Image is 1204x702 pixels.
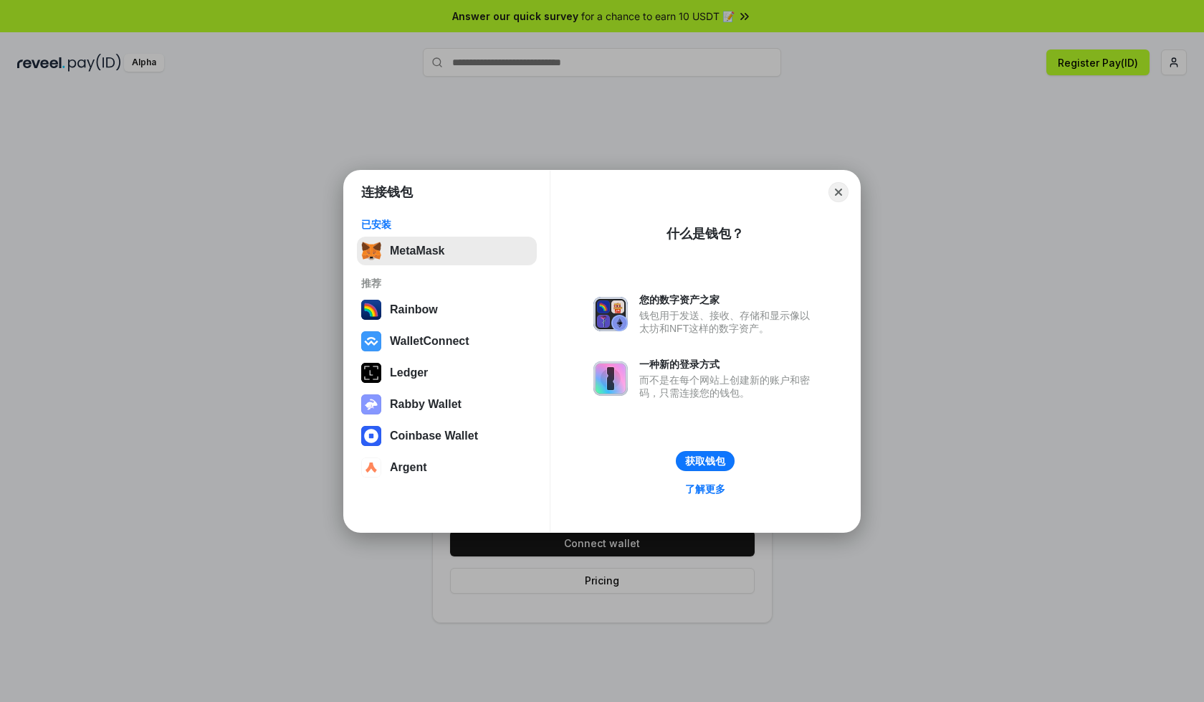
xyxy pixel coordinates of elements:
[639,358,817,371] div: 一种新的登录方式
[390,245,444,257] div: MetaMask
[593,297,628,331] img: svg+xml,%3Csvg%20xmlns%3D%22http%3A%2F%2Fwww.w3.org%2F2000%2Fsvg%22%20fill%3D%22none%22%20viewBox...
[666,225,744,242] div: 什么是钱包？
[357,327,537,356] button: WalletConnect
[357,295,537,324] button: Rainbow
[357,453,537,482] button: Argent
[357,359,537,387] button: Ledger
[361,394,381,414] img: svg+xml,%3Csvg%20xmlns%3D%22http%3A%2F%2Fwww.w3.org%2F2000%2Fsvg%22%20fill%3D%22none%22%20viewBox...
[361,300,381,320] img: svg+xml,%3Csvg%20width%3D%22120%22%20height%3D%22120%22%20viewBox%3D%220%200%20120%20120%22%20fil...
[361,363,381,383] img: svg+xml,%3Csvg%20xmlns%3D%22http%3A%2F%2Fwww.w3.org%2F2000%2Fsvg%22%20width%3D%2228%22%20height%3...
[361,426,381,446] img: svg+xml,%3Csvg%20width%3D%2228%22%20height%3D%2228%22%20viewBox%3D%220%200%2028%2028%22%20fill%3D...
[685,455,725,468] div: 获取钱包
[357,390,537,419] button: Rabby Wallet
[357,422,537,450] button: Coinbase Wallet
[390,335,469,348] div: WalletConnect
[390,430,478,442] div: Coinbase Wallet
[357,237,537,265] button: MetaMask
[361,241,381,261] img: svg+xml,%3Csvg%20fill%3D%22none%22%20height%3D%2233%22%20viewBox%3D%220%200%2035%2033%22%20width%...
[639,309,817,335] div: 钱包用于发送、接收、存储和显示像以太坊和NFT这样的数字资产。
[593,361,628,396] img: svg+xml,%3Csvg%20xmlns%3D%22http%3A%2F%2Fwww.w3.org%2F2000%2Fsvg%22%20fill%3D%22none%22%20viewBox...
[390,366,428,379] div: Ledger
[361,184,413,201] h1: 连接钱包
[361,457,381,478] img: svg+xml,%3Csvg%20width%3D%2228%22%20height%3D%2228%22%20viewBox%3D%220%200%2028%2028%22%20fill%3D...
[676,451,735,471] button: 获取钱包
[639,374,817,399] div: 而不是在每个网站上创建新的账户和密码，只需连接您的钱包。
[639,293,817,306] div: 您的数字资产之家
[685,483,725,495] div: 了解更多
[390,398,462,411] div: Rabby Wallet
[390,303,438,316] div: Rainbow
[828,182,849,202] button: Close
[361,277,532,290] div: 推荐
[361,218,532,231] div: 已安装
[361,331,381,351] img: svg+xml,%3Csvg%20width%3D%2228%22%20height%3D%2228%22%20viewBox%3D%220%200%2028%2028%22%20fill%3D...
[677,480,734,498] a: 了解更多
[390,461,427,474] div: Argent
